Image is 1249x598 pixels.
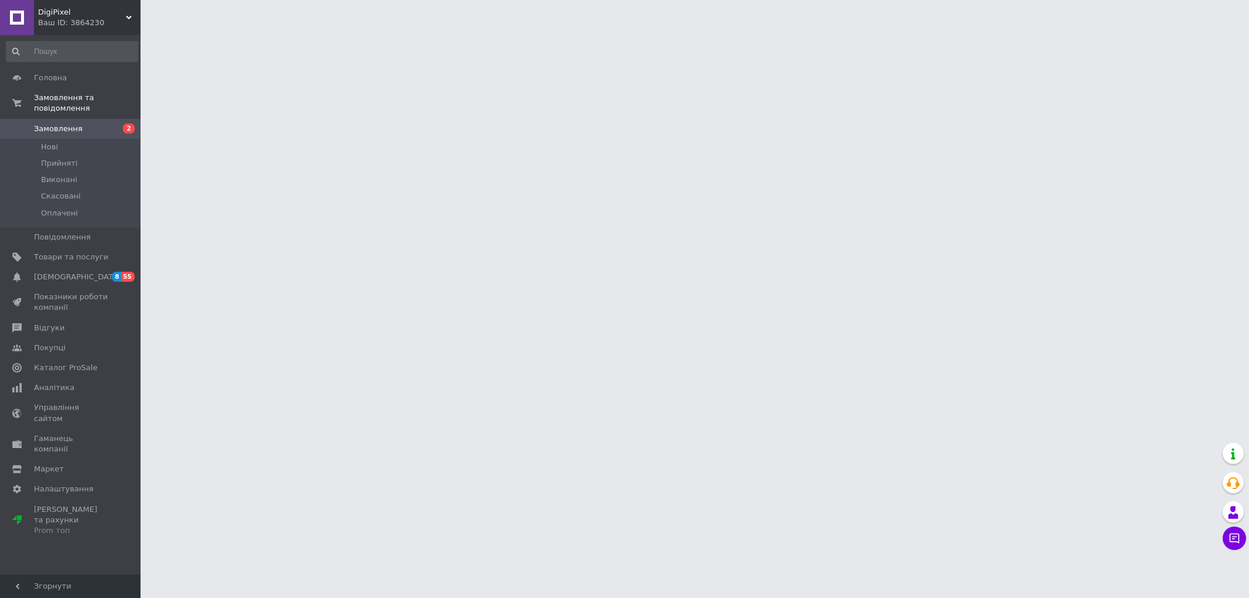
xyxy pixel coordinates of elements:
span: 8 [112,272,121,282]
span: Налаштування [34,484,94,494]
span: Каталог ProSale [34,363,97,373]
span: Показники роботи компанії [34,292,108,313]
span: 2 [123,124,135,134]
span: Нові [41,142,58,152]
span: Управління сайтом [34,402,108,423]
span: Гаманець компанії [34,433,108,455]
span: Відгуки [34,323,64,333]
span: Прийняті [41,158,77,169]
span: 55 [121,272,135,282]
button: Чат з покупцем [1223,527,1246,550]
span: [PERSON_NAME] та рахунки [34,504,108,537]
span: Скасовані [41,191,81,201]
span: Маркет [34,464,64,474]
span: Товари та послуги [34,252,108,262]
span: Головна [34,73,67,83]
div: Ваш ID: 3864230 [38,18,141,28]
span: Аналітика [34,382,74,393]
span: Виконані [41,175,77,185]
span: [DEMOGRAPHIC_DATA] [34,272,121,282]
span: Покупці [34,343,66,353]
span: Замовлення [34,124,83,134]
div: Prom топ [34,525,108,536]
span: Замовлення та повідомлення [34,93,141,114]
span: Оплачені [41,208,78,218]
input: Пошук [6,41,138,62]
span: DigiPixel [38,7,126,18]
span: Повідомлення [34,232,91,242]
